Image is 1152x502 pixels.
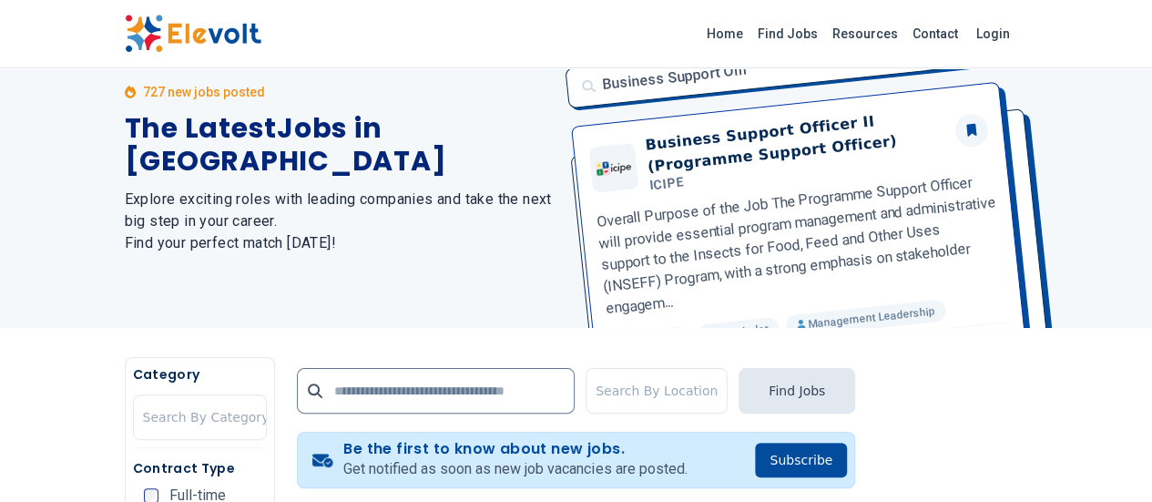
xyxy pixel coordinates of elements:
[133,365,267,384] h5: Category
[965,15,1021,52] a: Login
[825,19,905,48] a: Resources
[343,440,687,458] h4: Be the first to know about new jobs.
[125,15,261,53] img: Elevolt
[699,19,750,48] a: Home
[755,443,847,477] button: Subscribe
[739,368,855,414] button: Find Jobs
[125,189,555,254] h2: Explore exciting roles with leading companies and take the next big step in your career. Find you...
[750,19,825,48] a: Find Jobs
[343,458,687,480] p: Get notified as soon as new job vacancies are posted.
[143,83,265,101] p: 727 new jobs posted
[1061,415,1152,502] iframe: Chat Widget
[133,459,267,477] h5: Contract Type
[905,19,965,48] a: Contact
[125,112,555,178] h1: The Latest Jobs in [GEOGRAPHIC_DATA]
